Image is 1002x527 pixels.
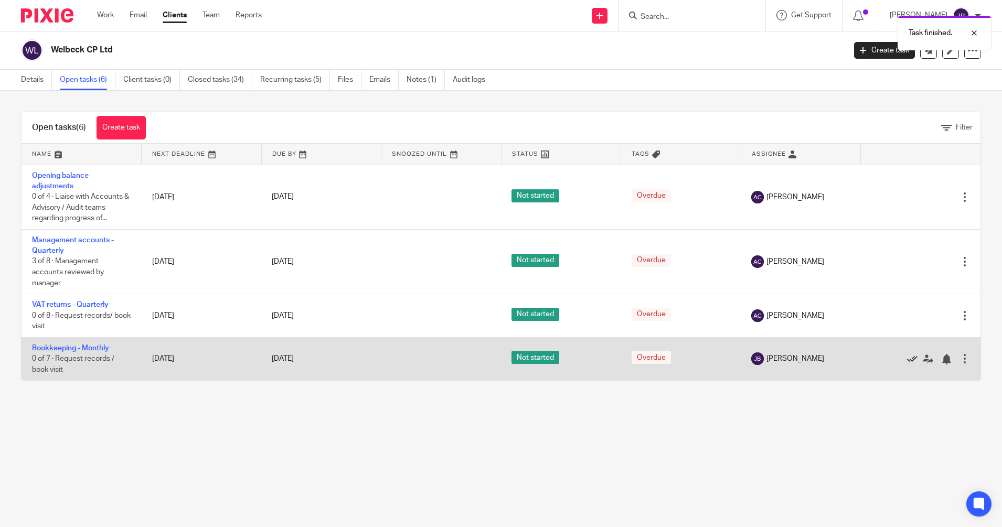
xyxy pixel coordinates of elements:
[511,351,559,364] span: Not started
[751,352,764,365] img: svg%3E
[272,355,294,362] span: [DATE]
[766,353,824,364] span: [PERSON_NAME]
[32,172,89,190] a: Opening balance adjustments
[130,10,147,20] a: Email
[32,236,114,254] a: Management accounts - Quarterly
[272,312,294,319] span: [DATE]
[51,45,681,56] h2: Welbeck CP Ltd
[632,254,671,267] span: Overdue
[511,189,559,202] span: Not started
[766,256,824,267] span: [PERSON_NAME]
[32,301,109,308] a: VAT returns - Quarterly
[21,39,43,61] img: svg%3E
[142,337,262,380] td: [DATE]
[953,7,969,24] img: svg%3E
[766,192,824,202] span: [PERSON_NAME]
[751,191,764,203] img: svg%3E
[338,70,361,90] a: Files
[142,229,262,294] td: [DATE]
[453,70,493,90] a: Audit logs
[142,165,262,229] td: [DATE]
[97,10,114,20] a: Work
[632,351,671,364] span: Overdue
[632,151,649,157] span: Tags
[512,151,538,157] span: Status
[751,309,764,322] img: svg%3E
[21,70,52,90] a: Details
[272,193,294,201] span: [DATE]
[60,70,115,90] a: Open tasks (6)
[272,258,294,265] span: [DATE]
[32,312,131,330] span: 0 of 8 · Request records/ book visit
[511,308,559,321] span: Not started
[32,258,104,287] span: 3 of 8 · Management accounts reviewed by manager
[766,310,824,321] span: [PERSON_NAME]
[956,124,973,131] span: Filter
[32,345,109,352] a: Bookkeeping - Monthly
[188,70,252,90] a: Closed tasks (34)
[632,308,671,321] span: Overdue
[97,116,146,139] a: Create task
[369,70,399,90] a: Emails
[76,123,86,132] span: (6)
[854,42,915,59] a: Create task
[21,8,73,23] img: Pixie
[907,353,923,364] a: Mark as done
[123,70,180,90] a: Client tasks (0)
[142,294,262,337] td: [DATE]
[260,70,330,90] a: Recurring tasks (5)
[632,189,671,202] span: Overdue
[32,355,114,373] span: 0 of 7 · Request records / book visit
[751,255,764,268] img: svg%3E
[511,254,559,267] span: Not started
[202,10,220,20] a: Team
[163,10,187,20] a: Clients
[909,28,952,38] p: Task finished.
[32,122,86,133] h1: Open tasks
[407,70,445,90] a: Notes (1)
[32,193,129,222] span: 0 of 4 · Liaise with Accounts & Advisory / Audit teams regarding progress of...
[392,151,447,157] span: Snoozed Until
[236,10,262,20] a: Reports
